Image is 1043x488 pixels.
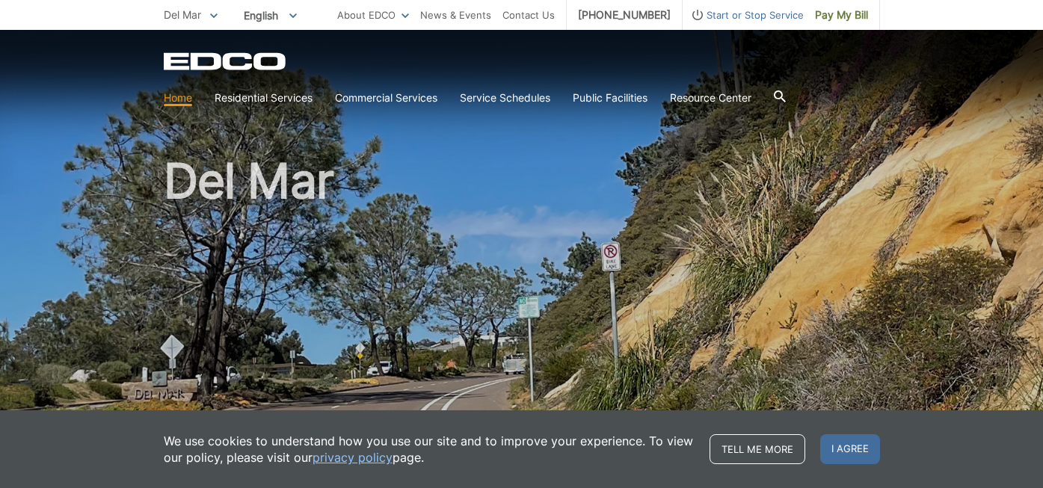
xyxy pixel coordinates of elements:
[420,7,491,23] a: News & Events
[820,434,880,464] span: I agree
[710,434,805,464] a: Tell me more
[670,90,751,106] a: Resource Center
[313,449,393,466] a: privacy policy
[164,433,695,466] p: We use cookies to understand how you use our site and to improve your experience. To view our pol...
[460,90,550,106] a: Service Schedules
[337,7,409,23] a: About EDCO
[233,3,308,28] span: English
[335,90,437,106] a: Commercial Services
[164,52,288,70] a: EDCD logo. Return to the homepage.
[164,90,192,106] a: Home
[215,90,313,106] a: Residential Services
[164,8,201,21] span: Del Mar
[815,7,868,23] span: Pay My Bill
[164,157,880,485] h1: Del Mar
[502,7,555,23] a: Contact Us
[573,90,647,106] a: Public Facilities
